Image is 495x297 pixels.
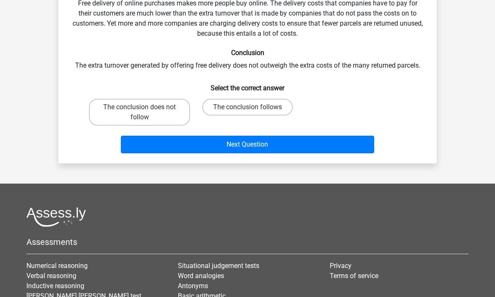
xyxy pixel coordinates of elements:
label: The conclusion follows [202,99,293,116]
h6: Conclusion [72,49,423,57]
a: Numerical reasoning [26,262,88,270]
a: Antonyms [178,282,208,290]
a: Word analogies [178,272,224,280]
button: Next Question [121,136,375,153]
a: Inductive reasoning [26,282,84,290]
label: The conclusion does not follow [89,99,190,126]
a: Terms of service [330,272,378,280]
a: Verbal reasoning [26,272,76,280]
h6: Select the correct answer [72,77,423,92]
a: Privacy [330,262,352,270]
h5: Assessments [26,237,469,247]
img: Assessly logo [26,207,86,227]
a: Situational judgement tests [178,262,259,270]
